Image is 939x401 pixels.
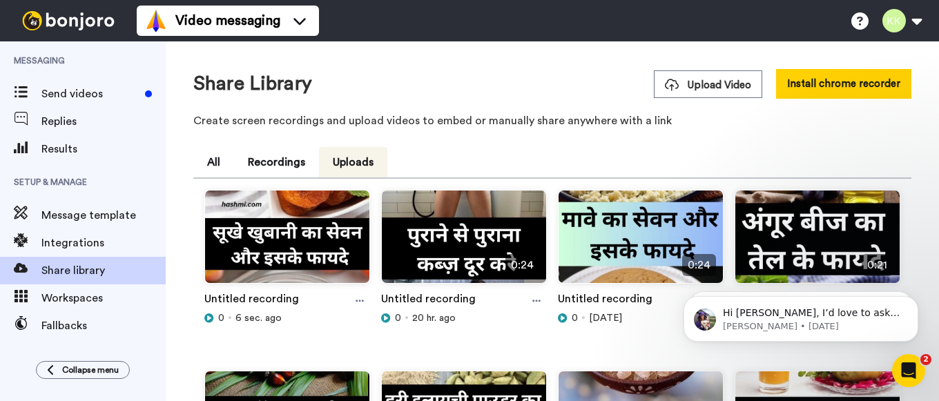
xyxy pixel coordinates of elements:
span: Replies [41,113,166,130]
button: Install chrome recorder [776,69,911,99]
div: 6 sec. ago [204,311,370,325]
span: 2 [920,354,931,365]
img: vm-color.svg [145,10,167,32]
span: Integrations [41,235,166,251]
span: Collapse menu [62,364,119,375]
img: bj-logo-header-white.svg [17,11,120,30]
span: 0:24 [505,254,539,276]
span: Hi [PERSON_NAME], I’d love to ask you a quick question: If [PERSON_NAME] could introduce a new fe... [60,40,237,119]
span: 0 [395,311,401,325]
span: 0:21 [862,254,893,276]
div: 20 hr. ago [381,311,547,325]
span: Results [41,141,166,157]
a: Untitled recording [381,291,476,311]
span: 0 [572,311,578,325]
span: Workspaces [41,290,166,306]
span: Upload Video [665,78,751,92]
img: 237a09d8-3d03-40cd-b5de-8ce5185ff833_thumbnail_source_1760265103.jpg [735,190,900,295]
a: Untitled recording [204,291,299,311]
button: Collapse menu [36,361,130,379]
button: Upload Video [654,70,762,98]
a: Untitled recording [558,291,652,311]
p: Create screen recordings and upload videos to embed or manually share anywhere with a link [193,113,911,129]
span: 0:24 [682,254,716,276]
button: Recordings [234,147,319,177]
span: Message template [41,207,166,224]
img: 5fca6376-c913-40cb-b924-6bf6eaa15bec_thumbnail_source_1760424078.jpg [205,190,369,295]
h1: Share Library [193,73,312,95]
span: Send videos [41,86,139,102]
img: e1a84d44-6482-4fdb-80b9-63830f471b20_thumbnail_source_1760351097.jpg [382,190,546,295]
img: 078bc8e3-b59b-422e-ba2a-32a224923938_thumbnail_source_1760336830.jpg [559,190,723,295]
span: Fallbacks [41,317,166,334]
iframe: Intercom notifications message [663,267,939,364]
button: All [193,147,234,177]
span: Video messaging [175,11,280,30]
span: Share library [41,262,166,279]
div: [DATE] [558,311,724,325]
p: Message from Amy, sent 3w ago [60,53,238,66]
iframe: Intercom live chat [892,354,925,387]
button: Uploads [319,147,387,177]
span: 0 [218,311,224,325]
